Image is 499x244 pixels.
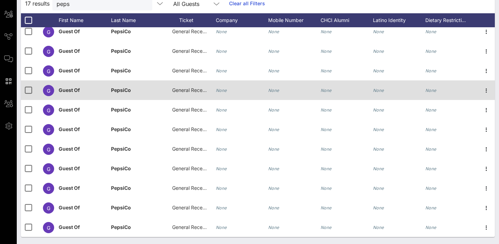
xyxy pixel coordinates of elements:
[216,166,227,171] i: None
[47,186,50,192] span: G
[425,186,436,191] i: None
[59,165,80,171] span: Guest Of
[111,87,131,93] span: PepsiCo
[59,67,80,73] span: Guest Of
[59,48,80,54] span: Guest Of
[172,28,214,34] span: General Reception
[172,126,214,132] span: General Reception
[268,127,279,132] i: None
[172,87,214,93] span: General Reception
[373,186,384,191] i: None
[373,127,384,132] i: None
[172,204,214,210] span: General Reception
[111,126,131,132] span: PepsiCo
[268,88,279,93] i: None
[268,146,279,152] i: None
[172,146,214,152] span: General Reception
[321,13,373,27] div: CHCI Alumni
[268,186,279,191] i: None
[172,185,214,191] span: General Reception
[321,29,332,34] i: None
[268,205,279,210] i: None
[47,49,50,55] span: G
[425,29,436,34] i: None
[172,165,214,171] span: General Reception
[268,13,321,27] div: Mobile Number
[111,224,131,230] span: PepsiCo
[47,88,50,94] span: G
[268,29,279,34] i: None
[216,13,268,27] div: Company
[321,127,332,132] i: None
[373,107,384,113] i: None
[172,107,214,113] span: General Reception
[373,13,425,27] div: Latino Identity
[321,205,332,210] i: None
[425,166,436,171] i: None
[216,107,227,113] i: None
[47,146,50,152] span: G
[373,49,384,54] i: None
[172,67,214,73] span: General Reception
[373,166,384,171] i: None
[373,146,384,152] i: None
[425,13,478,27] div: Dietary Restricti…
[59,107,80,113] span: Guest Of
[111,48,131,54] span: PepsiCo
[172,48,214,54] span: General Reception
[59,146,80,152] span: Guest Of
[321,68,332,73] i: None
[373,205,384,210] i: None
[47,29,50,35] span: G
[59,185,80,191] span: Guest Of
[172,224,214,230] span: General Reception
[47,68,50,74] span: G
[59,13,111,27] div: First Name
[425,107,436,113] i: None
[268,68,279,73] i: None
[321,107,332,113] i: None
[111,185,131,191] span: PepsiCo
[268,107,279,113] i: None
[173,1,199,7] div: All Guests
[47,225,50,231] span: G
[216,146,227,152] i: None
[373,88,384,93] i: None
[268,49,279,54] i: None
[216,186,227,191] i: None
[59,224,80,230] span: Guest Of
[373,68,384,73] i: None
[425,146,436,152] i: None
[425,225,436,230] i: None
[111,146,131,152] span: PepsiCo
[111,165,131,171] span: PepsiCo
[321,186,332,191] i: None
[268,166,279,171] i: None
[216,88,227,93] i: None
[373,225,384,230] i: None
[59,126,80,132] span: Guest Of
[268,225,279,230] i: None
[59,87,80,93] span: Guest Of
[47,166,50,172] span: G
[216,29,227,34] i: None
[47,107,50,113] span: G
[111,107,131,113] span: PepsiCo
[321,88,332,93] i: None
[47,205,50,211] span: G
[111,28,131,34] span: PepsiCo
[216,49,227,54] i: None
[59,204,80,210] span: Guest Of
[373,29,384,34] i: None
[59,28,80,34] span: Guest Of
[47,127,50,133] span: G
[425,127,436,132] i: None
[111,67,131,73] span: PepsiCo
[425,68,436,73] i: None
[425,205,436,210] i: None
[216,205,227,210] i: None
[321,166,332,171] i: None
[216,68,227,73] i: None
[111,13,163,27] div: Last Name
[111,204,131,210] span: PepsiCo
